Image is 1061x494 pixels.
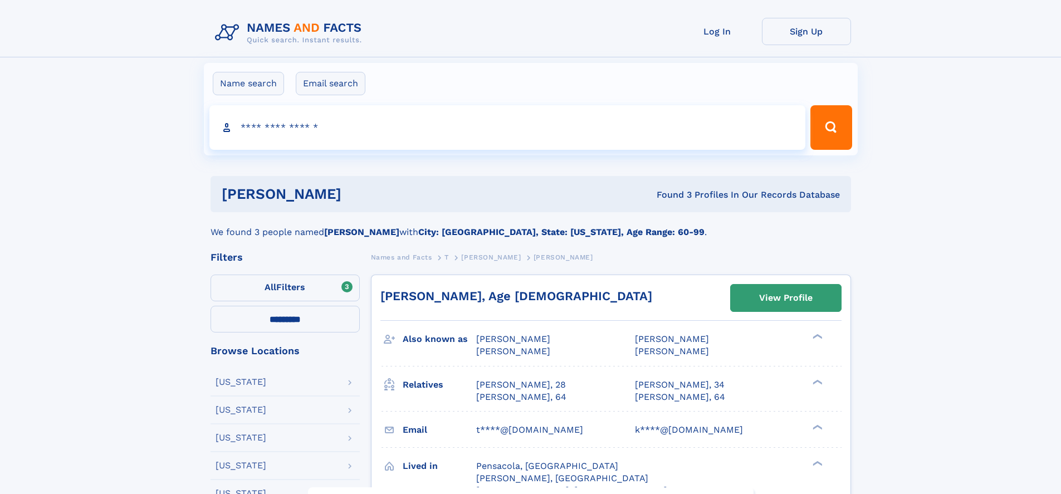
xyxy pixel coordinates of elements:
[211,18,371,48] img: Logo Names and Facts
[216,461,266,470] div: [US_STATE]
[810,459,823,467] div: ❯
[211,346,360,356] div: Browse Locations
[461,250,521,264] a: [PERSON_NAME]
[213,72,284,95] label: Name search
[209,105,806,150] input: search input
[762,18,851,45] a: Sign Up
[403,375,476,394] h3: Relatives
[222,187,499,201] h1: [PERSON_NAME]
[403,457,476,476] h3: Lived in
[476,461,618,471] span: Pensacola, [GEOGRAPHIC_DATA]
[759,285,813,311] div: View Profile
[461,253,521,261] span: [PERSON_NAME]
[673,18,762,45] a: Log In
[403,420,476,439] h3: Email
[534,253,593,261] span: [PERSON_NAME]
[380,289,652,303] a: [PERSON_NAME], Age [DEMOGRAPHIC_DATA]
[635,334,709,344] span: [PERSON_NAME]
[635,391,725,403] a: [PERSON_NAME], 64
[211,275,360,301] label: Filters
[265,282,276,292] span: All
[444,253,449,261] span: T
[635,346,709,356] span: [PERSON_NAME]
[499,189,840,201] div: Found 3 Profiles In Our Records Database
[216,405,266,414] div: [US_STATE]
[810,333,823,340] div: ❯
[324,227,399,237] b: [PERSON_NAME]
[810,423,823,431] div: ❯
[403,330,476,349] h3: Also known as
[476,379,566,391] a: [PERSON_NAME], 28
[211,212,851,239] div: We found 3 people named with .
[444,250,449,264] a: T
[211,252,360,262] div: Filters
[418,227,705,237] b: City: [GEOGRAPHIC_DATA], State: [US_STATE], Age Range: 60-99
[635,379,725,391] a: [PERSON_NAME], 34
[476,334,550,344] span: [PERSON_NAME]
[810,378,823,385] div: ❯
[216,378,266,387] div: [US_STATE]
[810,105,852,150] button: Search Button
[296,72,365,95] label: Email search
[731,285,841,311] a: View Profile
[216,433,266,442] div: [US_STATE]
[476,391,566,403] a: [PERSON_NAME], 64
[476,473,648,483] span: [PERSON_NAME], [GEOGRAPHIC_DATA]
[371,250,432,264] a: Names and Facts
[476,346,550,356] span: [PERSON_NAME]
